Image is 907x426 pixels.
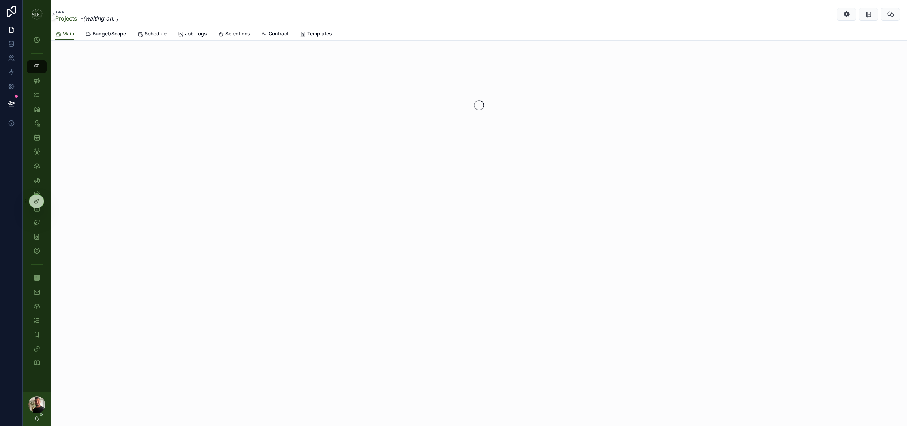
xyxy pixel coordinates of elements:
[300,27,332,41] a: Templates
[55,15,77,22] a: Projects
[85,27,126,41] a: Budget/Scope
[218,27,250,41] a: Selections
[261,27,289,41] a: Contract
[55,27,74,41] a: Main
[225,30,250,37] span: Selections
[178,27,207,41] a: Job Logs
[83,15,118,22] em: (waiting on: )
[269,30,289,37] span: Contract
[145,30,167,37] span: Schedule
[62,30,74,37] span: Main
[307,30,332,37] span: Templates
[55,14,118,23] span: | -
[23,28,51,379] div: scrollable content
[185,30,207,37] span: Job Logs
[31,9,43,20] img: App logo
[137,27,167,41] a: Schedule
[92,30,126,37] span: Budget/Scope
